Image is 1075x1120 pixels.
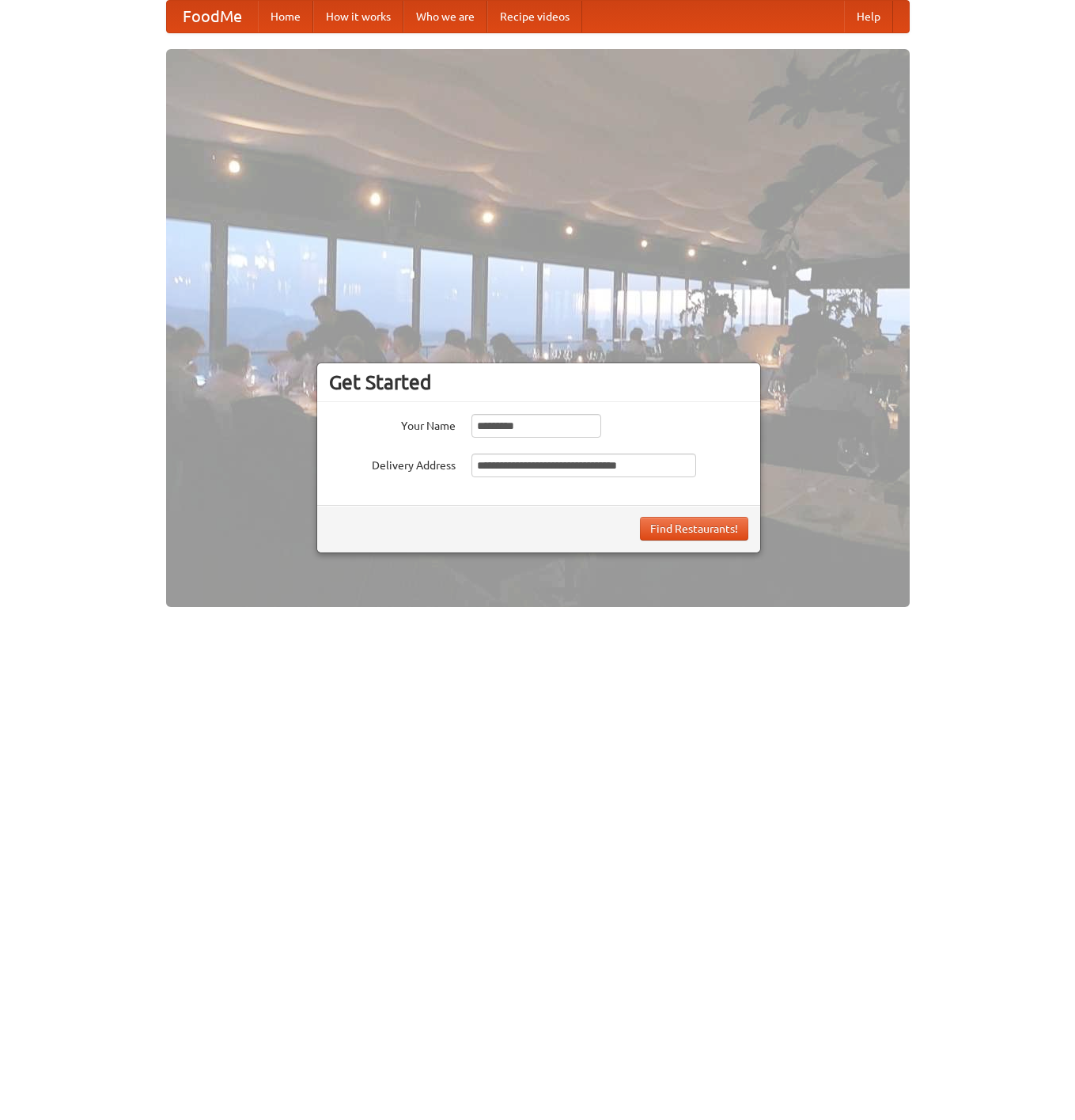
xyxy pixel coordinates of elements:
a: FoodMe [167,1,258,32]
h3: Get Started [329,370,748,394]
button: Find Restaurants! [640,517,748,541]
a: How it works [313,1,403,32]
a: Help [844,1,893,32]
a: Who we are [403,1,487,32]
label: Your Name [329,414,456,434]
a: Recipe videos [487,1,582,32]
a: Home [258,1,313,32]
label: Delivery Address [329,454,456,473]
